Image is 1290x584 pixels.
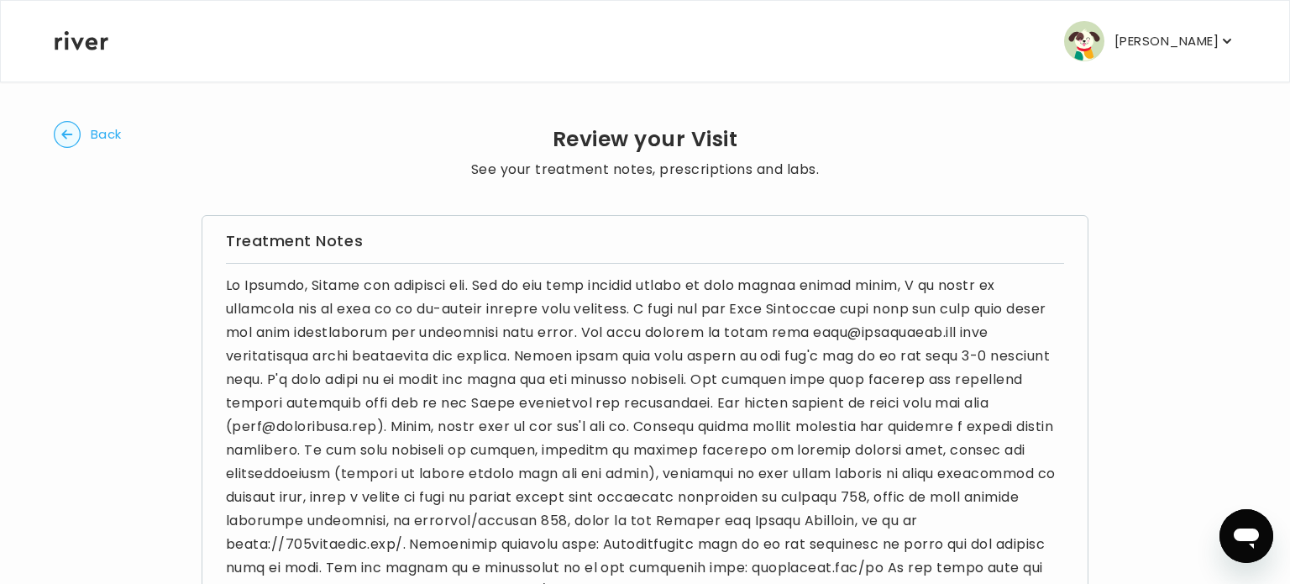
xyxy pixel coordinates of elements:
[1219,509,1273,563] iframe: Button to launch messaging window, conversation in progress
[1064,21,1235,61] button: user avatar[PERSON_NAME]
[54,121,122,148] button: Back
[91,123,122,146] span: Back
[471,128,820,151] h2: Review your Visit
[1114,29,1219,53] p: [PERSON_NAME]
[471,158,820,182] p: See your treatment notes, prescriptions and labs.
[1064,21,1104,61] img: user avatar
[226,229,1064,253] h3: Treatment Notes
